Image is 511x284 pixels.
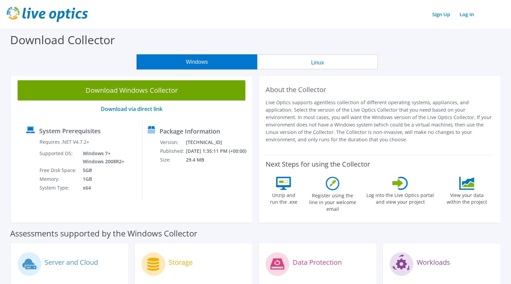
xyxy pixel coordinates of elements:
label: Requires .NET V4.7.2+ [40,139,89,145]
label: View your data within the project [442,190,491,205]
a: Log In [456,9,477,19]
label: Storage [169,259,193,266]
td: Published: [160,147,186,155]
td: Windows 7+ Windows 2008R2+ [78,149,126,166]
label: Assessments supported by the Windows Collector [10,230,197,237]
td: 1GB [78,175,126,183]
label: Package Information [160,128,220,135]
p: Live Optics supports agentless collection of different operating systems, appliances, and applica... [266,99,493,143]
button: Windows [137,54,257,69]
a: Download via direct link [101,105,163,113]
td: Memory: [39,175,78,183]
td: [TECHNICAL_ID] [186,138,249,147]
label: System Prerequisites [39,127,101,134]
label: Server and Cloud [45,259,98,266]
button: Linux [257,54,378,69]
label: Workloads [417,259,450,266]
label: Log into the Live Optics portal and view your project [366,190,434,205]
label: Next Steps for using the Collector [266,160,370,168]
td: x64 [78,183,126,192]
h2: About the Collector [266,86,493,94]
a: Sign Up [429,9,454,19]
td: 29.4 MB [186,155,249,164]
label: Download Collector [10,32,115,48]
td: 5GB [78,166,126,175]
td: Size: [160,155,186,164]
a: Download Windows Collector [18,80,245,101]
label: Register using the line in your welcome email [307,190,358,212]
td: Free Disk Space: [39,166,78,175]
label: Data Protection [293,259,342,266]
td: System Type: [39,183,78,192]
td: [DATE] 1:35:11 PM (+00:00) [186,147,249,155]
label: Unzip and run the .exe [268,190,299,205]
td: Version: [160,138,186,147]
td: Supported OS: [39,149,78,166]
img: live_optics_svg.svg [7,7,88,22]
